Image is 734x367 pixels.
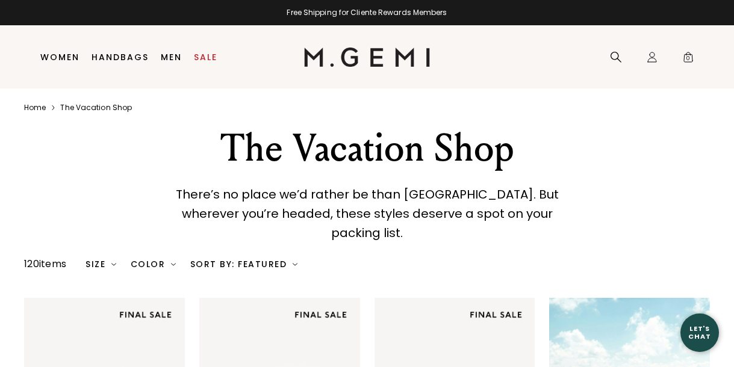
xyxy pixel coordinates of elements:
[304,48,430,67] img: M.Gemi
[682,54,694,66] span: 0
[40,52,79,62] a: Women
[464,305,528,324] img: final sale tag
[131,259,176,269] div: Color
[190,259,297,269] div: Sort By: Featured
[86,259,116,269] div: Size
[161,52,182,62] a: Men
[24,103,46,113] a: Home
[111,262,116,267] img: chevron-down.svg
[176,186,559,241] span: There’s no place we’d rather be than [GEOGRAPHIC_DATA]. But wherever you’re headed, these styles ...
[194,52,217,62] a: Sale
[171,262,176,267] img: chevron-down.svg
[288,305,353,324] img: final sale tag
[24,257,66,271] div: 120 items
[92,52,149,62] a: Handbags
[680,325,719,340] div: Let's Chat
[144,127,591,170] div: The Vacation Shop
[113,305,178,324] img: final sale tag
[293,262,297,267] img: chevron-down.svg
[60,103,132,113] a: The vacation shop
